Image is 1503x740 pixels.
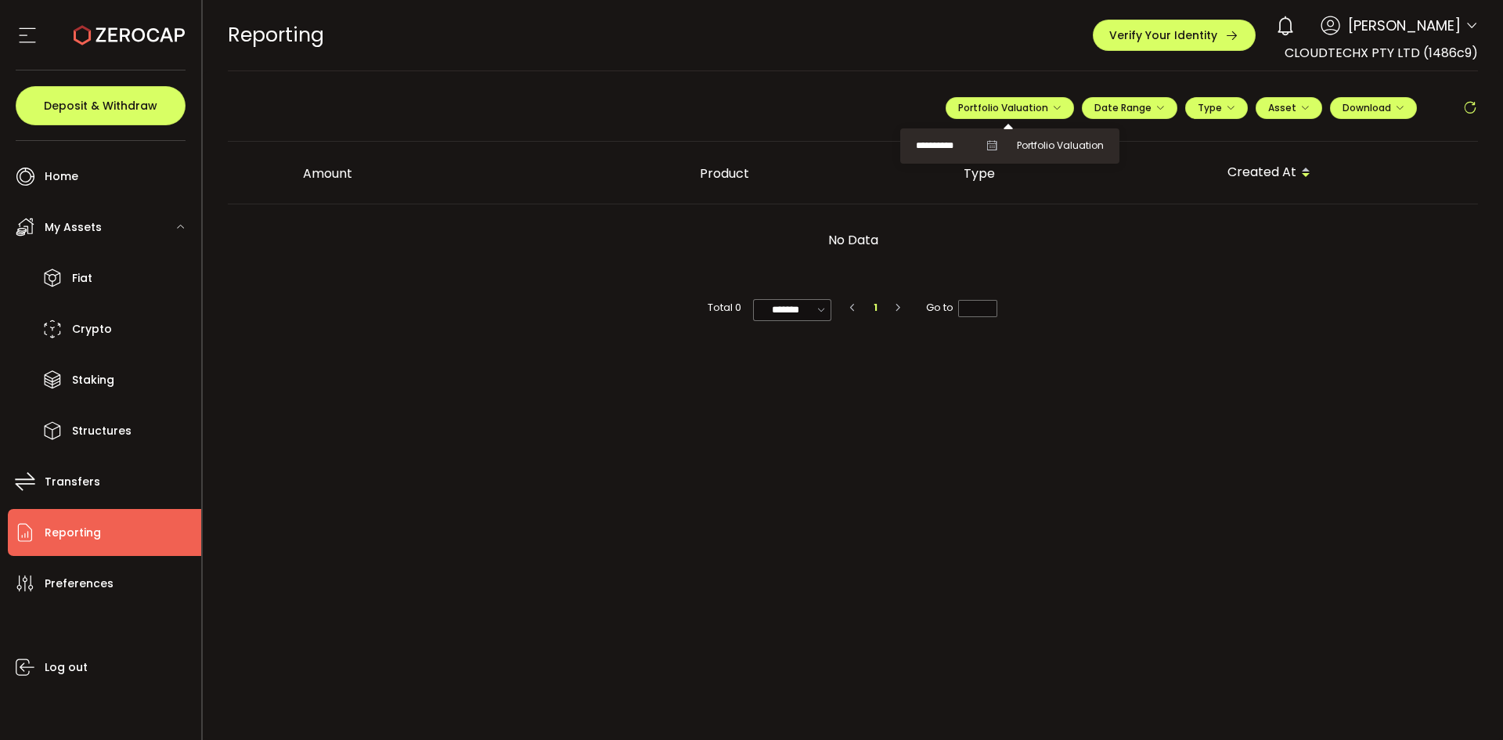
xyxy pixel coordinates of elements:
[1343,101,1404,114] span: Download
[45,471,100,493] span: Transfers
[958,101,1061,114] span: Portfolio Valuation
[1256,97,1322,119] button: Asset
[72,369,114,392] span: Staking
[72,420,132,442] span: Structures
[1017,139,1104,153] span: Portfolio Valuation
[45,165,78,188] span: Home
[1082,97,1177,119] button: Date Range
[540,217,1166,264] p: No Data
[45,656,88,679] span: Log out
[1285,44,1478,62] span: CLOUDTECHX PTY LTD (1486c9)
[45,522,101,544] span: Reporting
[1215,160,1479,186] div: Created At
[72,267,92,290] span: Fiat
[708,299,741,316] span: Total 0
[926,299,997,316] span: Go to
[45,216,102,239] span: My Assets
[1109,30,1217,41] span: Verify Your Identity
[1094,101,1165,114] span: Date Range
[228,21,324,49] span: Reporting
[1268,101,1296,114] span: Asset
[946,97,1074,119] button: Portfolio Valuation
[290,164,687,182] div: Amount
[45,572,114,595] span: Preferences
[1198,101,1235,114] span: Type
[72,318,112,341] span: Crypto
[1330,97,1417,119] button: Download
[1321,571,1503,740] iframe: Chat Widget
[1185,97,1248,119] button: Type
[867,299,884,316] li: 1
[1093,20,1256,51] button: Verify Your Identity
[44,100,157,111] span: Deposit & Withdraw
[16,86,186,125] button: Deposit & Withdraw
[951,164,1215,182] div: Type
[687,164,951,182] div: Product
[1348,15,1461,36] span: [PERSON_NAME]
